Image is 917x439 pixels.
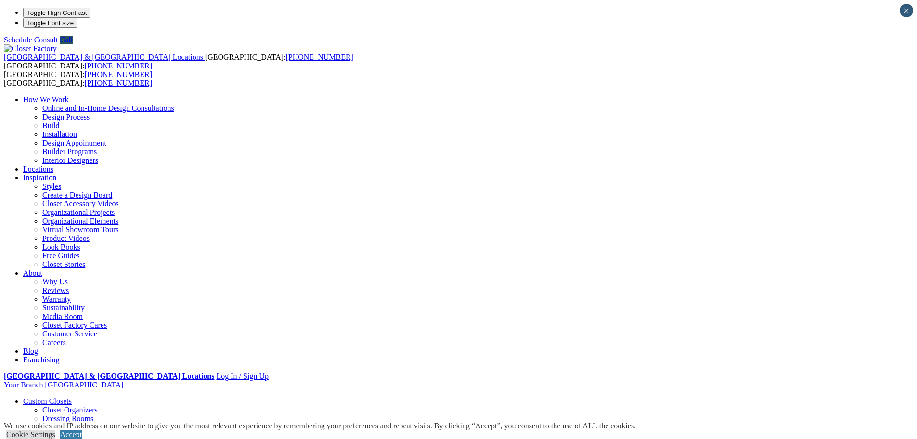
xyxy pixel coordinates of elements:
a: Closet Stories [42,260,85,268]
a: Organizational Elements [42,217,118,225]
a: About [23,269,42,277]
a: Media Room [42,312,83,320]
a: Warranty [42,295,71,303]
a: Why Us [42,278,68,286]
a: Organizational Projects [42,208,115,216]
a: Careers [42,338,66,346]
a: Locations [23,165,53,173]
a: Builder Programs [42,147,97,156]
a: Custom Closets [23,397,72,405]
a: Closet Organizers [42,406,98,414]
a: Call [60,36,73,44]
a: Franchising [23,356,60,364]
a: Accept [60,430,82,439]
span: [GEOGRAPHIC_DATA] [45,381,123,389]
span: [GEOGRAPHIC_DATA]: [GEOGRAPHIC_DATA]: [4,70,152,87]
a: How We Work [23,95,69,104]
a: [GEOGRAPHIC_DATA] & [GEOGRAPHIC_DATA] Locations [4,372,214,380]
button: Toggle Font size [23,18,77,28]
a: Reviews [42,286,69,294]
a: Product Videos [42,234,90,242]
a: Inspiration [23,173,56,182]
a: Closet Factory Cares [42,321,107,329]
a: [PHONE_NUMBER] [85,62,152,70]
a: Customer Service [42,330,97,338]
a: Schedule Consult [4,36,58,44]
a: [GEOGRAPHIC_DATA] & [GEOGRAPHIC_DATA] Locations [4,53,205,61]
a: Create a Design Board [42,191,112,199]
span: [GEOGRAPHIC_DATA]: [GEOGRAPHIC_DATA]: [4,53,353,70]
a: [PHONE_NUMBER] [85,70,152,79]
span: [GEOGRAPHIC_DATA] & [GEOGRAPHIC_DATA] Locations [4,53,203,61]
a: Installation [42,130,77,138]
a: Styles [42,182,61,190]
a: Build [42,121,60,130]
span: Toggle Font size [27,19,74,27]
a: Dressing Rooms [42,414,93,423]
a: Closet Accessory Videos [42,200,119,208]
a: Online and In-Home Design Consultations [42,104,174,112]
a: Interior Designers [42,156,98,164]
a: Cookie Settings [6,430,55,439]
span: Toggle High Contrast [27,9,87,16]
img: Closet Factory [4,44,57,53]
a: Design Process [42,113,90,121]
a: Design Appointment [42,139,106,147]
button: Toggle High Contrast [23,8,90,18]
a: Log In / Sign Up [216,372,268,380]
a: Free Guides [42,252,80,260]
a: Your Branch [GEOGRAPHIC_DATA] [4,381,124,389]
div: We use cookies and IP address on our website to give you the most relevant experience by remember... [4,422,636,430]
a: Look Books [42,243,80,251]
a: [PHONE_NUMBER] [85,79,152,87]
a: [PHONE_NUMBER] [285,53,353,61]
a: Virtual Showroom Tours [42,226,119,234]
span: Your Branch [4,381,43,389]
a: Sustainability [42,304,85,312]
a: Blog [23,347,38,355]
button: Close [900,4,913,17]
